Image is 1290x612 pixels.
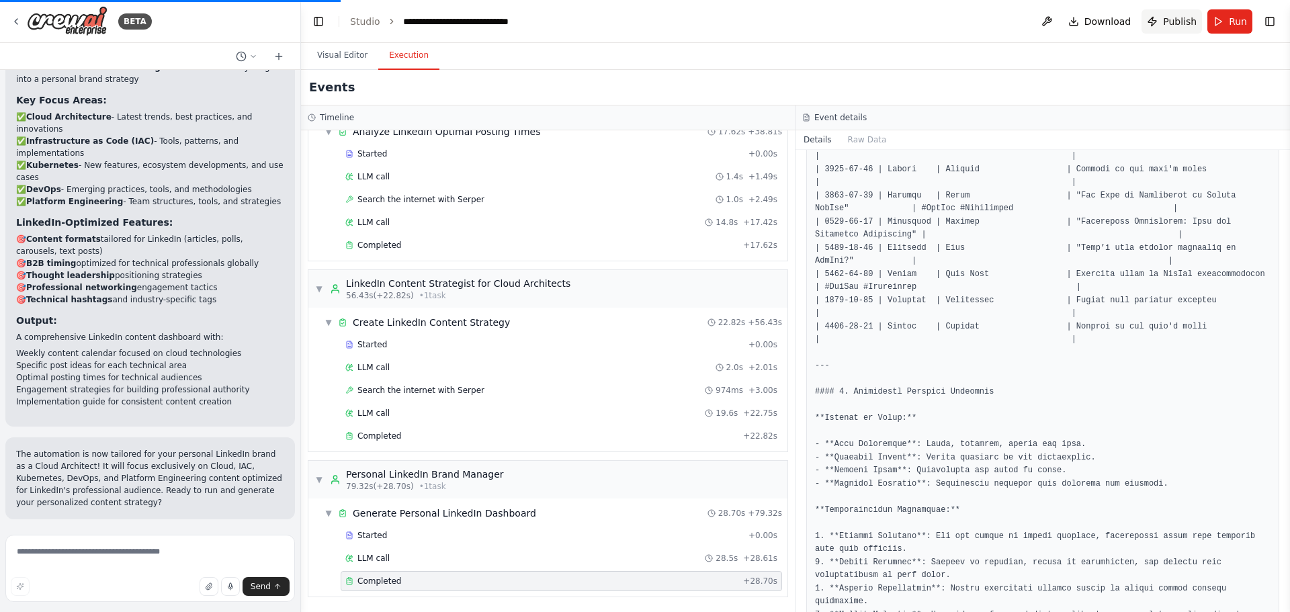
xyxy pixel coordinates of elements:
span: LLM call [357,553,390,564]
button: Publish [1142,9,1202,34]
p: ✅ - Latest trends, best practices, and innovations ✅ - Tools, patterns, and implementations ✅ - N... [16,111,284,208]
strong: Output: [16,315,57,326]
button: Send [243,577,290,596]
li: Specific post ideas for each technical area [16,359,284,371]
span: Completed [357,240,401,251]
li: Weekly content calendar focused on cloud technologies [16,347,284,359]
button: Visual Editor [306,42,378,70]
span: Publish [1163,15,1197,28]
textarea: To enrich screen reader interactions, please activate Accessibility in Grammarly extension settings [5,535,295,602]
span: Create LinkedIn Content Strategy [353,316,510,329]
span: + 1.49s [748,171,777,182]
a: Studio [350,16,380,27]
li: Implementation guide for consistent content creation [16,396,284,408]
span: + 0.00s [748,339,777,350]
span: 2.0s [726,362,743,373]
strong: Kubernetes [26,161,79,170]
span: 1.4s [726,171,743,182]
div: BETA [118,13,152,30]
strong: Professional networking [26,283,137,292]
span: LLM call [357,362,390,373]
button: Start a new chat [268,48,290,64]
button: Upload files [200,577,218,596]
span: + 2.01s [748,362,777,373]
span: Started [357,339,387,350]
strong: Key Focus Areas: [16,95,107,105]
strong: B2B timing [26,259,76,268]
span: Started [357,530,387,541]
span: + 17.42s [743,217,777,228]
h2: Events [309,78,355,97]
strong: Content formats [26,234,101,244]
li: Optimal posting times for technical audiences [16,371,284,384]
strong: DevOps [26,185,61,194]
span: + 3.00s [748,385,777,396]
div: Personal LinkedIn Brand Manager [346,468,504,481]
span: + 22.75s [743,408,777,419]
button: Hide left sidebar [309,12,328,31]
span: LLM call [357,171,390,182]
span: ▼ [315,283,323,294]
strong: Thought leadership [26,271,115,280]
span: 17.62s [718,126,746,137]
p: 🎯 tailored for LinkedIn (articles, polls, carousels, text posts) 🎯 optimized for technical profes... [16,233,284,306]
span: 19.6s [716,408,738,419]
strong: Infrastructure as Code (IAC) [26,136,154,146]
span: Generate Personal LinkedIn Dashboard [353,507,536,520]
span: Search the internet with Serper [357,385,484,396]
strong: Technical hashtags [26,295,112,304]
img: Logo [27,6,107,36]
span: ▼ [315,474,323,485]
span: + 0.00s [748,148,777,159]
span: Started [357,148,387,159]
span: ▼ [325,317,333,328]
button: Download [1063,9,1137,34]
span: + 0.00s [748,530,777,541]
nav: breadcrumb [350,15,552,28]
button: Execution [378,42,439,70]
span: + 28.61s [743,553,777,564]
span: Completed [357,576,401,586]
h3: Event details [814,112,867,123]
p: The automation is now tailored for your personal LinkedIn brand as a Cloud Architect! It will foc... [16,448,284,509]
span: 28.70s [718,508,746,519]
span: 56.43s (+22.82s) [346,290,414,301]
strong: LinkedIn-Optimized Features: [16,217,173,228]
strong: Platform Engineering [26,197,123,206]
span: 974ms [716,385,743,396]
span: Download [1084,15,1131,28]
p: A comprehensive LinkedIn content dashboard with: [16,331,284,343]
span: • 1 task [419,481,446,492]
span: Run [1229,15,1247,28]
span: 79.32s (+28.70s) [346,481,414,492]
span: LLM call [357,408,390,419]
span: + 38.81s [748,126,782,137]
span: + 2.49s [748,194,777,205]
button: Improve this prompt [11,577,30,596]
span: 28.5s [716,553,738,564]
button: Show right sidebar [1260,12,1279,31]
span: 14.8s [716,217,738,228]
button: Run [1207,9,1252,34]
span: ▼ [325,126,333,137]
li: Engagement strategies for building professional authority [16,384,284,396]
span: Analyze LinkedIn Optimal Posting Times [353,125,541,138]
span: LLM call [357,217,390,228]
span: + 22.82s [743,431,777,441]
strong: Cloud Architecture [26,112,112,122]
span: + 79.32s [748,508,782,519]
span: ▼ [325,508,333,519]
div: LinkedIn Content Strategist for Cloud Architects [346,277,570,290]
span: + 28.70s [743,576,777,586]
button: Click to speak your automation idea [221,577,240,596]
button: Details [795,130,840,149]
button: Switch to previous chat [230,48,263,64]
span: Completed [357,431,401,441]
span: Search the internet with Serper [357,194,484,205]
li: - Coordinates everything into a personal brand strategy [16,61,284,85]
h3: Timeline [320,112,354,123]
button: Raw Data [840,130,895,149]
span: Send [251,581,271,592]
span: • 1 task [419,290,446,301]
span: 1.0s [726,194,743,205]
